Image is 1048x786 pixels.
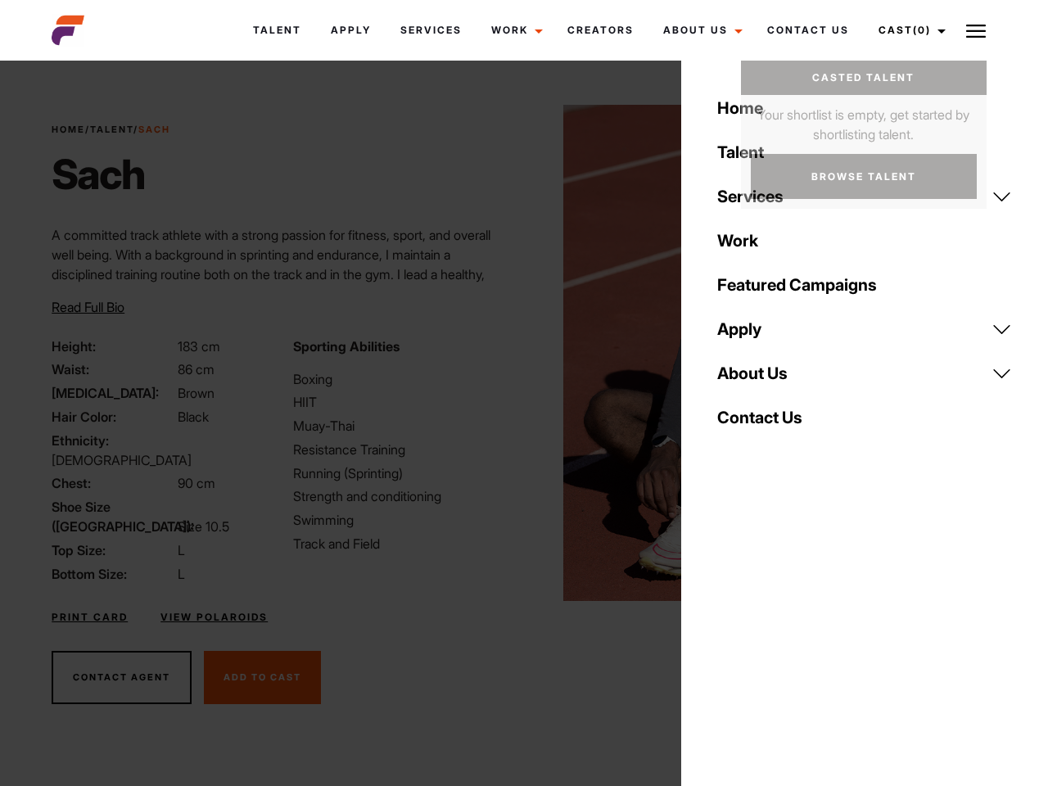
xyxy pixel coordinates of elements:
[178,385,215,401] span: Brown
[707,395,1022,440] a: Contact Us
[52,431,174,450] span: Ethnicity:
[648,8,752,52] a: About Us
[90,124,133,135] a: Talent
[52,564,174,584] span: Bottom Size:
[707,86,1022,130] a: Home
[178,361,215,377] span: 86 cm
[741,61,987,95] a: Casted Talent
[293,463,514,483] li: Running (Sprinting)
[178,566,185,582] span: L
[966,21,986,41] img: Burger icon
[52,610,128,625] a: Print Card
[52,14,84,47] img: cropped-aefm-brand-fav-22-square.png
[52,150,170,199] h1: Sach
[316,8,386,52] a: Apply
[707,130,1022,174] a: Talent
[138,124,170,135] strong: Sach
[52,407,174,427] span: Hair Color:
[293,486,514,506] li: Strength and conditioning
[293,510,514,530] li: Swimming
[477,8,553,52] a: Work
[707,351,1022,395] a: About Us
[52,337,174,356] span: Height:
[178,542,185,558] span: L
[293,416,514,436] li: Muay-Thai
[707,219,1022,263] a: Work
[52,651,192,705] button: Contact Agent
[52,540,174,560] span: Top Size:
[52,297,124,317] button: Read Full Bio
[553,8,648,52] a: Creators
[178,475,215,491] span: 90 cm
[178,518,229,535] span: Size 10.5
[224,671,301,683] span: Add To Cast
[293,392,514,412] li: HIIT
[52,452,192,468] span: [DEMOGRAPHIC_DATA]
[52,497,174,536] span: Shoe Size ([GEOGRAPHIC_DATA]):
[238,8,316,52] a: Talent
[160,610,268,625] a: View Polaroids
[707,263,1022,307] a: Featured Campaigns
[293,440,514,459] li: Resistance Training
[52,124,85,135] a: Home
[293,338,400,355] strong: Sporting Abilities
[52,225,514,323] p: A committed track athlete with a strong passion for fitness, sport, and overall well being. With ...
[707,307,1022,351] a: Apply
[707,174,1022,219] a: Services
[293,369,514,389] li: Boxing
[293,534,514,553] li: Track and Field
[913,24,931,36] span: (0)
[52,383,174,403] span: [MEDICAL_DATA]:
[752,8,864,52] a: Contact Us
[52,299,124,315] span: Read Full Bio
[52,473,174,493] span: Chest:
[178,338,220,355] span: 183 cm
[178,409,209,425] span: Black
[52,359,174,379] span: Waist:
[52,123,170,137] span: / /
[751,154,977,199] a: Browse Talent
[864,8,955,52] a: Cast(0)
[386,8,477,52] a: Services
[741,95,987,144] p: Your shortlist is empty, get started by shortlisting talent.
[204,651,321,705] button: Add To Cast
